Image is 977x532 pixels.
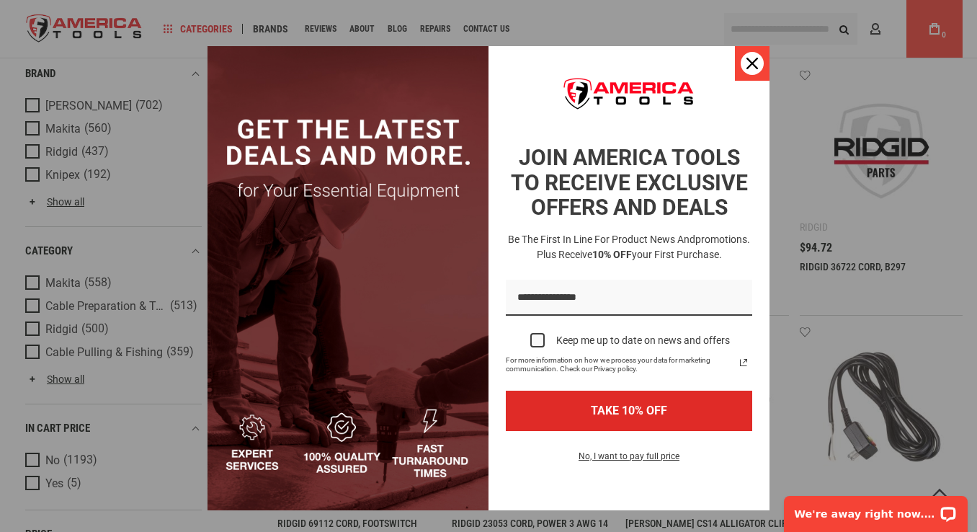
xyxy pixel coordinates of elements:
[511,145,748,220] strong: JOIN AMERICA TOOLS TO RECEIVE EXCLUSIVE OFFERS AND DEALS
[592,249,632,260] strong: 10% OFF
[746,58,758,69] svg: close icon
[506,356,735,373] span: For more information on how we process your data for marketing communication. Check our Privacy p...
[735,354,752,371] svg: link icon
[735,354,752,371] a: Read our Privacy Policy
[556,334,730,347] div: Keep me up to date on news and offers
[567,448,691,473] button: No, I want to pay full price
[537,234,751,260] span: promotions. Plus receive your first purchase.
[506,391,752,430] button: TAKE 10% OFF
[775,487,977,532] iframe: LiveChat chat widget
[503,232,755,262] h3: Be the first in line for product news and
[735,46,769,81] button: Close
[506,280,752,316] input: Email field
